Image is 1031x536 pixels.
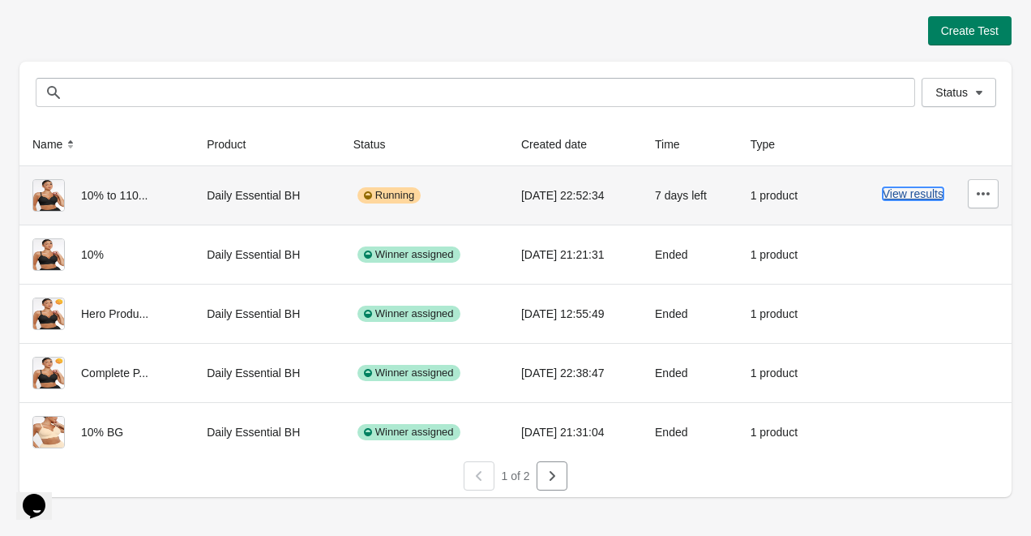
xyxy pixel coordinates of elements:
[32,179,181,212] div: 10% to 110...
[32,298,181,330] div: Hero Produ...
[26,130,85,159] button: Name
[357,365,460,381] div: Winner assigned
[32,238,181,271] div: 10%
[357,306,460,322] div: Winner assigned
[655,357,725,389] div: Ended
[207,238,327,271] div: Daily Essential BH
[744,130,798,159] button: Type
[501,470,529,482] span: 1 of 2
[207,357,327,389] div: Daily Essential BH
[207,179,327,212] div: Daily Essential BH
[521,357,629,389] div: [DATE] 22:38:47
[207,416,327,448] div: Daily Essential BH
[655,298,725,330] div: Ended
[655,238,725,271] div: Ended
[521,298,629,330] div: [DATE] 12:55:49
[521,179,629,212] div: [DATE] 22:52:34
[655,416,725,448] div: Ended
[751,298,815,330] div: 1 product
[935,86,968,99] span: Status
[521,416,629,448] div: [DATE] 21:31:04
[928,16,1012,45] button: Create Test
[751,238,815,271] div: 1 product
[648,130,703,159] button: Time
[655,179,725,212] div: 7 days left
[347,130,409,159] button: Status
[207,298,327,330] div: Daily Essential BH
[32,416,181,448] div: 10% BG
[16,471,68,520] iframe: chat widget
[751,357,815,389] div: 1 product
[941,24,999,37] span: Create Test
[751,179,815,212] div: 1 product
[357,247,460,263] div: Winner assigned
[357,187,421,204] div: Running
[922,78,996,107] button: Status
[521,238,629,271] div: [DATE] 21:21:31
[357,424,460,440] div: Winner assigned
[515,130,610,159] button: Created date
[751,416,815,448] div: 1 product
[200,130,268,159] button: Product
[883,187,943,200] button: View results
[32,357,181,389] div: Complete P...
